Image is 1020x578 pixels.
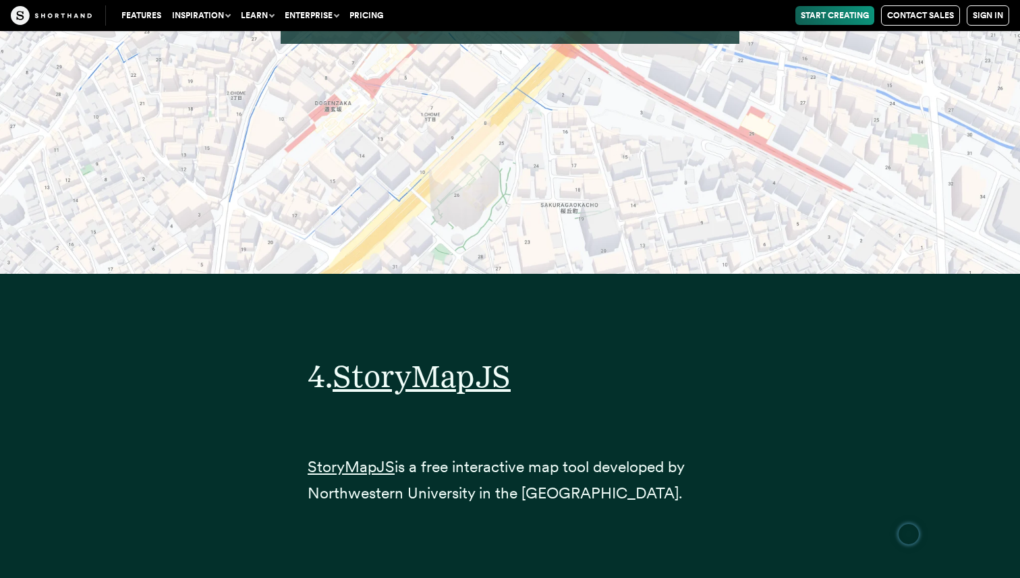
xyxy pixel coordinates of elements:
button: Inspiration [167,6,235,25]
button: Enterprise [279,6,344,25]
a: Start Creating [795,6,874,25]
a: Contact Sales [881,5,960,26]
button: Learn [235,6,279,25]
a: Sign in [967,5,1009,26]
span: is a free interactive map tool developed by Northwestern University in the [GEOGRAPHIC_DATA]. [308,457,684,502]
a: Pricing [344,6,389,25]
a: StoryMapJS [308,457,395,476]
span: 4. [308,357,333,395]
img: The Craft [11,6,92,25]
a: Features [116,6,167,25]
a: StoryMapJS [333,357,511,395]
